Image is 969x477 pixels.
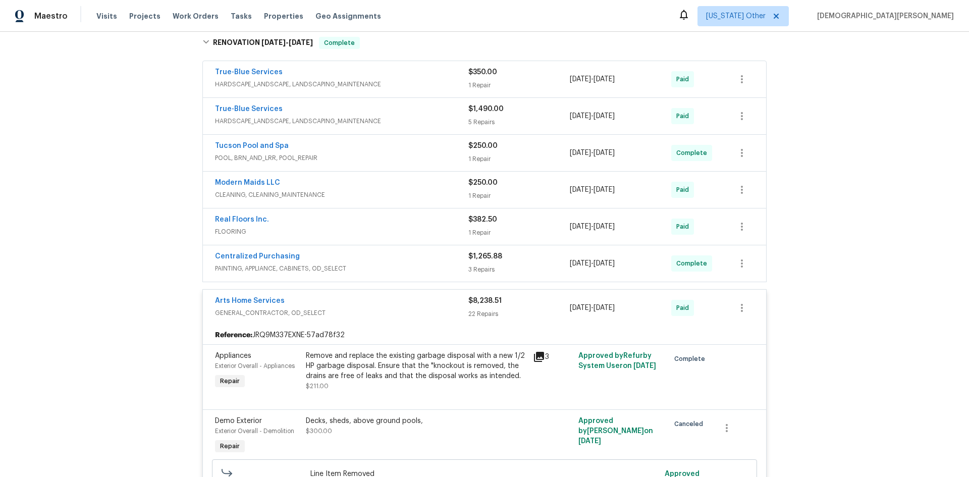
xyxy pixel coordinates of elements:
[215,190,468,200] span: CLEANING, CLEANING_MAINTENANCE
[676,148,711,158] span: Complete
[674,354,709,364] span: Complete
[594,186,615,193] span: [DATE]
[306,428,332,434] span: $300.00
[173,11,219,21] span: Work Orders
[676,185,693,195] span: Paid
[570,258,615,269] span: -
[813,11,954,21] span: [DEMOGRAPHIC_DATA][PERSON_NAME]
[468,117,570,127] div: 5 Repairs
[570,149,591,156] span: [DATE]
[578,352,656,369] span: Approved by Refurby System User on
[594,304,615,311] span: [DATE]
[468,297,502,304] span: $8,238.51
[468,142,498,149] span: $250.00
[261,39,313,46] span: -
[570,260,591,267] span: [DATE]
[468,179,498,186] span: $250.00
[633,362,656,369] span: [DATE]
[468,69,497,76] span: $350.00
[315,11,381,21] span: Geo Assignments
[468,309,570,319] div: 22 Repairs
[289,39,313,46] span: [DATE]
[215,330,252,340] b: Reference:
[215,79,468,89] span: HARDSCAPE_LANDSCAPE, LANDSCAPING_MAINTENANCE
[676,303,693,313] span: Paid
[468,253,502,260] span: $1,265.88
[676,222,693,232] span: Paid
[213,37,313,49] h6: RENOVATION
[215,153,468,163] span: POOL, BRN_AND_LRR, POOL_REPAIR
[570,76,591,83] span: [DATE]
[594,260,615,267] span: [DATE]
[468,216,497,223] span: $382.50
[215,116,468,126] span: HARDSCAPE_LANDSCAPE, LANDSCAPING_MAINTENANCE
[306,383,329,389] span: $211.00
[594,149,615,156] span: [DATE]
[594,223,615,230] span: [DATE]
[306,416,527,426] div: Decks, sheds, above ground pools,
[570,303,615,313] span: -
[676,74,693,84] span: Paid
[215,142,289,149] a: Tucson Pool and Spa
[570,222,615,232] span: -
[215,179,280,186] a: Modern Maids LLC
[676,258,711,269] span: Complete
[570,185,615,195] span: -
[570,113,591,120] span: [DATE]
[215,297,285,304] a: Arts Home Services
[468,228,570,238] div: 1 Repair
[468,105,504,113] span: $1,490.00
[320,38,359,48] span: Complete
[468,154,570,164] div: 1 Repair
[215,428,294,434] span: Exterior Overall - Demolition
[215,69,283,76] a: True-Blue Services
[468,80,570,90] div: 1 Repair
[306,351,527,381] div: Remove and replace the existing garbage disposal with a new 1/2 HP garbage disposal. Ensure that ...
[96,11,117,21] span: Visits
[706,11,766,21] span: [US_STATE] Other
[674,419,707,429] span: Canceled
[533,351,572,363] div: 3
[231,13,252,20] span: Tasks
[468,191,570,201] div: 1 Repair
[215,308,468,318] span: GENERAL_CONTRACTOR, OD_SELECT
[216,376,244,386] span: Repair
[570,148,615,158] span: -
[468,264,570,275] div: 3 Repairs
[261,39,286,46] span: [DATE]
[578,417,653,445] span: Approved by [PERSON_NAME] on
[578,438,601,445] span: [DATE]
[215,253,300,260] a: Centralized Purchasing
[594,76,615,83] span: [DATE]
[570,304,591,311] span: [DATE]
[34,11,68,21] span: Maestro
[570,186,591,193] span: [DATE]
[215,263,468,274] span: PAINTING, APPLIANCE, CABINETS, OD_SELECT
[215,216,269,223] a: Real Floors Inc.
[203,326,766,344] div: JRQ9M337EXNE-57ad78f32
[199,27,770,59] div: RENOVATION [DATE]-[DATE]Complete
[594,113,615,120] span: [DATE]
[215,363,295,369] span: Exterior Overall - Appliances
[215,227,468,237] span: FLOORING
[216,441,244,451] span: Repair
[570,223,591,230] span: [DATE]
[676,111,693,121] span: Paid
[264,11,303,21] span: Properties
[215,352,251,359] span: Appliances
[215,105,283,113] a: True-Blue Services
[570,111,615,121] span: -
[570,74,615,84] span: -
[215,417,262,425] span: Demo Exterior
[129,11,160,21] span: Projects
